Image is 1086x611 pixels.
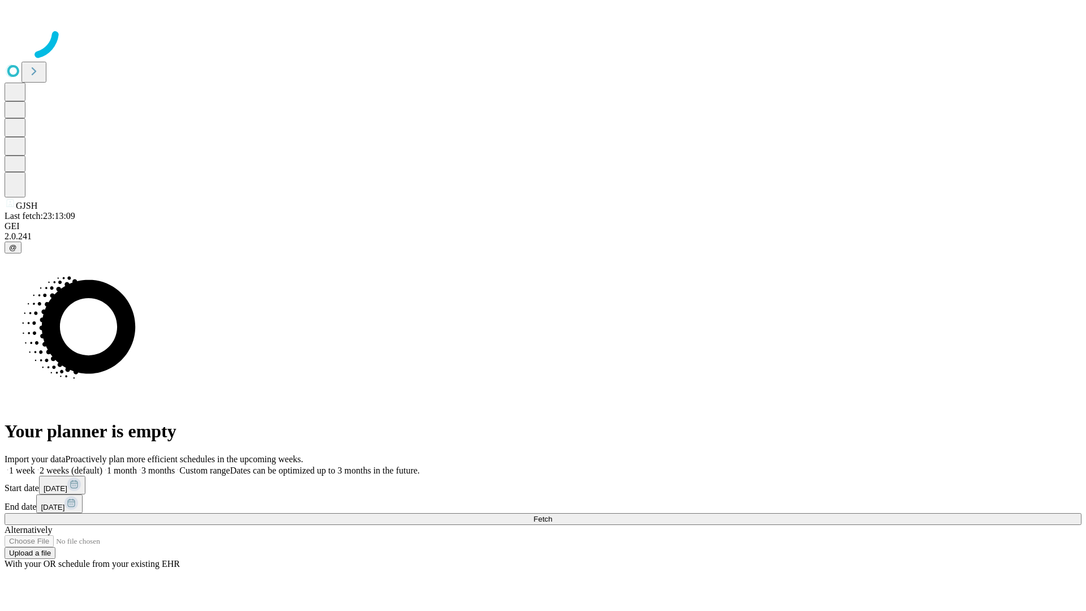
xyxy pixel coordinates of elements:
[16,201,37,210] span: GJSH
[5,421,1081,442] h1: Your planner is empty
[44,484,67,493] span: [DATE]
[5,525,52,535] span: Alternatively
[5,231,1081,242] div: 2.0.241
[66,454,303,464] span: Proactively plan more efficient schedules in the upcoming weeks.
[5,513,1081,525] button: Fetch
[533,515,552,523] span: Fetch
[41,503,64,511] span: [DATE]
[5,454,66,464] span: Import your data
[9,243,17,252] span: @
[5,494,1081,513] div: End date
[179,466,230,475] span: Custom range
[36,494,83,513] button: [DATE]
[5,242,21,253] button: @
[5,547,55,559] button: Upload a file
[39,476,85,494] button: [DATE]
[5,559,180,569] span: With your OR schedule from your existing EHR
[40,466,102,475] span: 2 weeks (default)
[230,466,420,475] span: Dates can be optimized up to 3 months in the future.
[5,476,1081,494] div: Start date
[141,466,175,475] span: 3 months
[107,466,137,475] span: 1 month
[9,466,35,475] span: 1 week
[5,211,75,221] span: Last fetch: 23:13:09
[5,221,1081,231] div: GEI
